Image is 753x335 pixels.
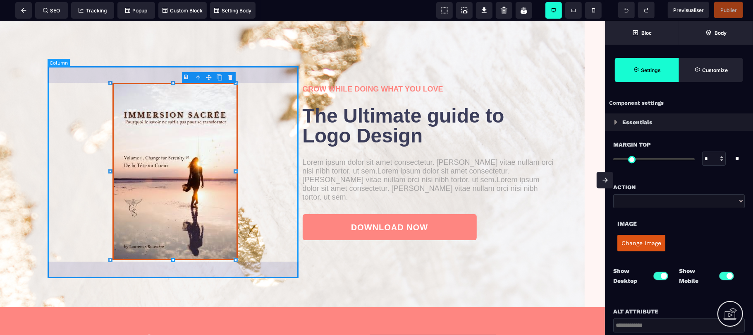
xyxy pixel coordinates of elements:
[679,58,743,82] span: Open Style Manager
[43,7,60,14] span: SEO
[715,30,727,36] strong: Body
[303,83,558,127] text: The Ultimate guide to Logo Design
[613,266,646,286] p: Show Desktop
[613,306,745,316] div: Alt attribute
[641,67,661,73] strong: Settings
[702,67,728,73] strong: Customize
[436,2,453,19] span: View components
[673,7,704,13] span: Previsualiser
[303,62,558,75] text: GROW WHILE DOING WHAT YOU LOVE
[125,7,148,14] span: Popup
[79,7,107,14] span: Tracking
[614,120,617,125] img: loading
[668,2,709,18] span: Preview
[617,235,665,251] button: Change Image
[641,30,652,36] strong: Bloc
[613,182,745,192] div: Action
[112,62,238,239] img: b5aa8e581f86192188a3f2b6a792c10f_Capture.JPG
[617,219,741,229] div: Image
[720,7,737,13] span: Publier
[679,21,753,45] span: Open Layer Manager
[456,2,473,19] span: Screenshot
[615,58,679,82] span: Settings
[679,266,712,286] p: Show Mobile
[622,117,653,127] p: Essentials
[303,135,558,183] text: Lorem ipsum dolor sit amet consectetur. [PERSON_NAME] vitae nullam orci nisi nibh tortor. ut sem....
[163,7,203,14] span: Custom Block
[605,21,679,45] span: Open Blocks
[605,95,753,111] div: Component settings
[613,140,651,149] span: Margin Top
[214,7,251,14] span: Setting Body
[303,193,477,219] button: DOWNLOAD NOW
